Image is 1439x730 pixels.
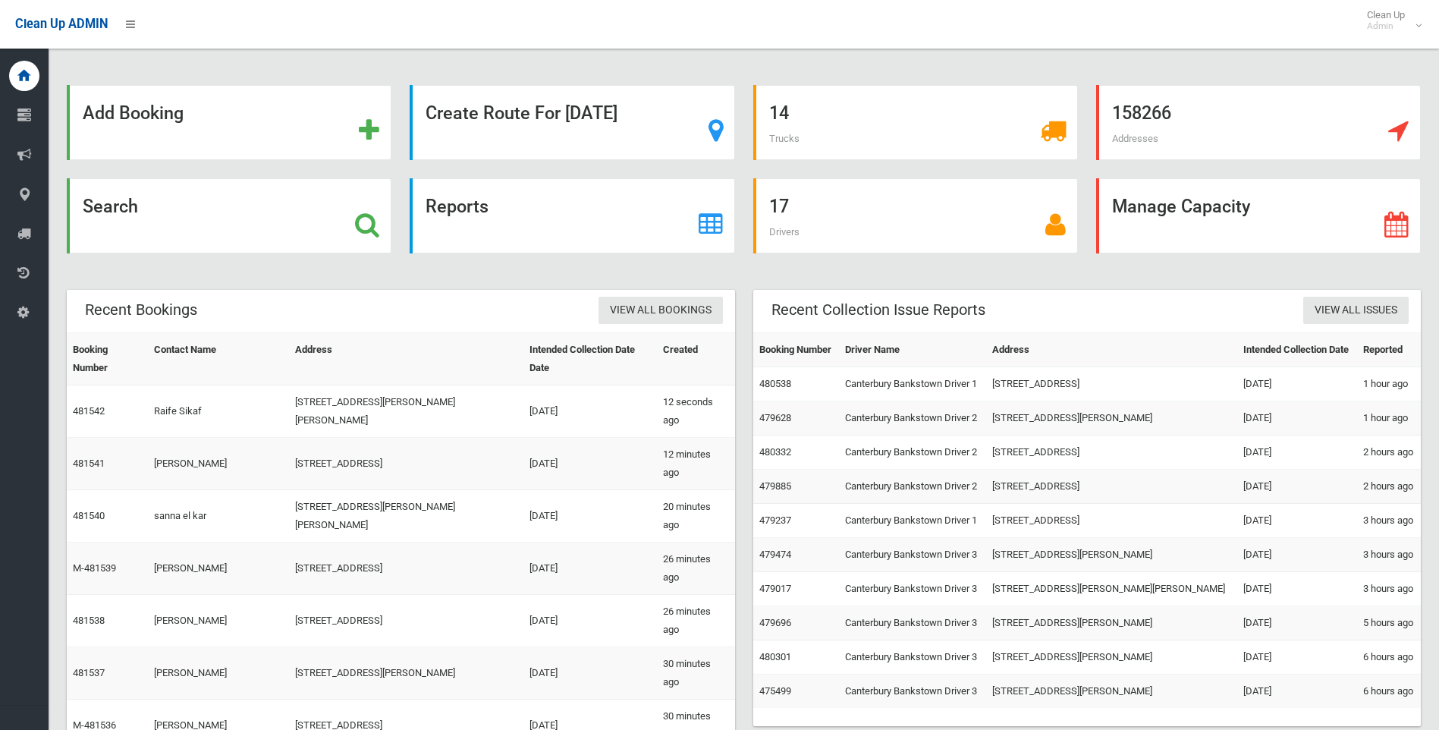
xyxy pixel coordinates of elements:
td: [STREET_ADDRESS][PERSON_NAME][PERSON_NAME] [289,385,523,438]
a: 481537 [73,667,105,678]
td: [STREET_ADDRESS] [289,595,523,647]
th: Reported [1357,333,1421,367]
td: [STREET_ADDRESS] [986,470,1236,504]
td: [STREET_ADDRESS][PERSON_NAME] [986,675,1236,709]
td: [STREET_ADDRESS] [289,543,523,595]
td: [PERSON_NAME] [148,438,289,490]
td: Canterbury Bankstown Driver 3 [839,640,986,675]
a: 481541 [73,458,105,469]
td: [STREET_ADDRESS][PERSON_NAME] [986,606,1236,640]
a: View All Issues [1303,297,1409,325]
td: Raife Sikaf [148,385,289,438]
td: 3 hours ago [1357,538,1421,572]
td: [PERSON_NAME] [148,595,289,647]
td: 3 hours ago [1357,504,1421,538]
a: M-481539 [73,562,116,574]
td: [DATE] [523,595,657,647]
td: Canterbury Bankstown Driver 2 [839,401,986,436]
td: 6 hours ago [1357,640,1421,675]
td: 1 hour ago [1357,401,1421,436]
td: [DATE] [523,543,657,595]
th: Intended Collection Date [1237,333,1358,367]
td: Canterbury Bankstown Driver 3 [839,675,986,709]
td: [DATE] [1237,606,1358,640]
a: 479017 [759,583,791,594]
td: [STREET_ADDRESS] [289,438,523,490]
strong: Reports [426,196,489,217]
a: 480332 [759,446,791,458]
strong: 17 [769,196,789,217]
td: [DATE] [1237,436,1358,470]
td: [STREET_ADDRESS][PERSON_NAME] [986,538,1236,572]
td: [STREET_ADDRESS][PERSON_NAME] [986,640,1236,675]
th: Created [657,333,735,385]
td: Canterbury Bankstown Driver 3 [839,572,986,606]
strong: Search [83,196,138,217]
th: Contact Name [148,333,289,385]
td: [DATE] [1237,640,1358,675]
td: 12 seconds ago [657,385,735,438]
td: [STREET_ADDRESS] [986,436,1236,470]
a: 479237 [759,514,791,526]
td: 26 minutes ago [657,543,735,595]
a: 481540 [73,510,105,521]
a: 480538 [759,378,791,389]
td: Canterbury Bankstown Driver 2 [839,436,986,470]
td: [STREET_ADDRESS][PERSON_NAME][PERSON_NAME] [289,490,523,543]
th: Address [986,333,1236,367]
span: Drivers [769,226,800,238]
td: [STREET_ADDRESS][PERSON_NAME] [289,647,523,700]
span: Addresses [1112,133,1158,144]
th: Booking Number [753,333,840,367]
td: [DATE] [1237,401,1358,436]
td: sanna el kar [148,490,289,543]
a: 481542 [73,405,105,417]
strong: Add Booking [83,102,184,124]
strong: 14 [769,102,789,124]
a: Search [67,178,391,253]
td: 20 minutes ago [657,490,735,543]
td: [STREET_ADDRESS][PERSON_NAME][PERSON_NAME] [986,572,1236,606]
td: [DATE] [1237,538,1358,572]
th: Booking Number [67,333,148,385]
small: Admin [1367,20,1405,32]
td: [PERSON_NAME] [148,543,289,595]
a: Create Route For [DATE] [410,85,734,160]
td: [DATE] [1237,572,1358,606]
td: Canterbury Bankstown Driver 1 [839,367,986,401]
td: 6 hours ago [1357,675,1421,709]
td: [STREET_ADDRESS] [986,504,1236,538]
th: Address [289,333,523,385]
a: 479885 [759,480,791,492]
td: [DATE] [523,647,657,700]
a: Add Booking [67,85,391,160]
span: Clean Up [1359,9,1420,32]
a: 158266 Addresses [1096,85,1421,160]
strong: Create Route For [DATE] [426,102,617,124]
a: View All Bookings [599,297,723,325]
a: 14 Trucks [753,85,1078,160]
a: 479474 [759,549,791,560]
span: Trucks [769,133,800,144]
td: [PERSON_NAME] [148,647,289,700]
strong: Manage Capacity [1112,196,1250,217]
td: [DATE] [523,438,657,490]
td: [DATE] [1237,675,1358,709]
td: 12 minutes ago [657,438,735,490]
a: 475499 [759,685,791,697]
a: 17 Drivers [753,178,1078,253]
td: 2 hours ago [1357,436,1421,470]
a: Reports [410,178,734,253]
th: Intended Collection Date Date [523,333,657,385]
td: [DATE] [1237,367,1358,401]
td: 30 minutes ago [657,647,735,700]
a: 481538 [73,615,105,626]
td: 5 hours ago [1357,606,1421,640]
th: Driver Name [839,333,986,367]
td: [DATE] [523,490,657,543]
a: 479628 [759,412,791,423]
td: 3 hours ago [1357,572,1421,606]
td: Canterbury Bankstown Driver 3 [839,538,986,572]
a: 480301 [759,651,791,662]
td: 1 hour ago [1357,367,1421,401]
